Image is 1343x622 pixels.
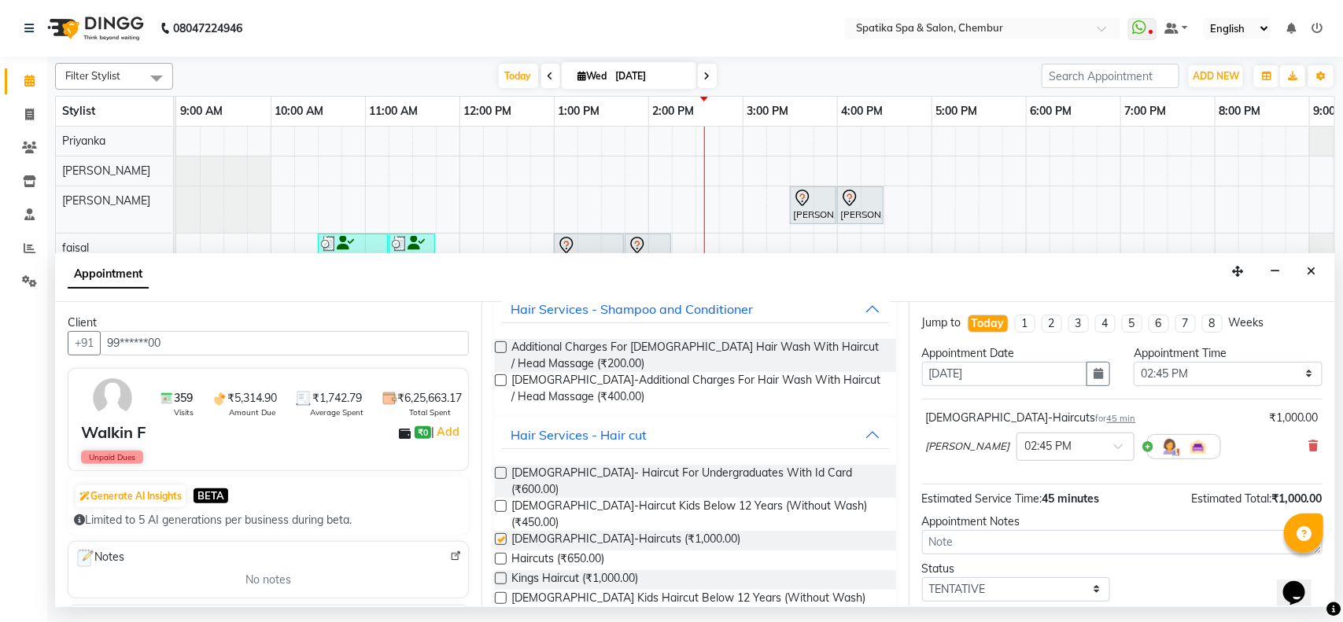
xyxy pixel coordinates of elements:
[319,236,386,266] div: [PERSON_NAME] V, TK02, 10:30 AM-11:15 AM, Haircuts
[922,561,1111,577] div: Status
[922,345,1111,362] div: Appointment Date
[434,422,462,441] a: Add
[1096,413,1136,424] small: for
[922,362,1088,386] input: yyyy-mm-dd
[81,421,146,444] div: Walkin F
[1121,100,1171,123] a: 7:00 PM
[511,339,883,372] span: Additional Charges For [DEMOGRAPHIC_DATA] Hair Wash With Haircut / Head Massage (₹200.00)
[611,64,690,88] input: 2025-09-03
[839,189,882,222] div: [PERSON_NAME], TK03, 04:00 PM-04:30 PM, Classic Foot Massage
[397,390,462,407] span: ₹6,25,663.17
[922,513,1323,530] div: Appointment Notes
[311,407,364,418] span: Average Spent
[555,236,622,269] div: [PERSON_NAME], TK04, 01:00 PM-01:45 PM, Haircuts
[511,300,753,318] div: Hair Services - Shampoo and Conditioner
[68,331,101,355] button: +91
[174,407,194,418] span: Visits
[1229,315,1264,331] div: Weeks
[511,425,647,444] div: Hair Services - Hair cut
[1042,491,1100,506] span: 45 minutes
[1175,315,1196,333] li: 7
[1068,315,1089,333] li: 3
[626,236,670,269] div: [PERSON_NAME], TK04, 01:45 PM-02:15 PM, Head Massage-Coconut / Olive / Almond Oil 30 Mins
[1107,413,1136,424] span: 45 min
[922,315,961,331] div: Jump to
[431,422,462,441] span: |
[932,100,982,123] a: 5:00 PM
[555,100,604,123] a: 1:00 PM
[511,531,740,550] span: [DEMOGRAPHIC_DATA]-Haircuts (₹1,000.00)
[62,104,95,118] span: Stylist
[791,189,835,222] div: [PERSON_NAME], TK03, 03:30 PM-04:00 PM, Classic Foot Massage
[100,331,469,355] input: Search by Name/Mobile/Email/Code
[1027,100,1076,123] a: 6:00 PM
[62,134,105,148] span: Priyanka
[511,465,883,498] span: [DEMOGRAPHIC_DATA]- Haircut For Undergraduates With Id Card (₹600.00)
[229,407,275,418] span: Amount Due
[62,164,150,178] span: [PERSON_NAME]
[926,439,1010,455] span: [PERSON_NAME]
[40,6,148,50] img: logo
[74,512,463,528] div: Limited to 5 AI generations per business during beta.
[1191,491,1271,506] span: Estimated Total:
[90,375,135,421] img: avatar
[1277,559,1327,606] iframe: chat widget
[1269,410,1319,426] div: ₹1,000.00
[1149,315,1169,333] li: 6
[574,70,611,82] span: Wed
[68,315,469,331] div: Client
[1193,70,1239,82] span: ADD NEW
[511,550,604,570] span: Haircuts (₹650.00)
[76,485,186,507] button: Generate AI Insights
[922,491,1042,506] span: Estimated Service Time:
[1216,100,1265,123] a: 8:00 PM
[1271,491,1323,506] span: ₹1,000.00
[926,410,1136,426] div: [DEMOGRAPHIC_DATA]-Haircuts
[1015,315,1035,333] li: 1
[460,100,516,123] a: 12:00 PM
[173,6,242,50] b: 08047224946
[271,100,328,123] a: 10:00 AM
[511,498,883,531] span: [DEMOGRAPHIC_DATA]-Haircut Kids Below 12 Years (Without Wash) (₹450.00)
[65,69,120,82] span: Filter Stylist
[1122,315,1142,333] li: 5
[511,372,883,405] span: [DEMOGRAPHIC_DATA]-Additional Charges For Hair Wash With Haircut / Head Massage (₹400.00)
[1300,259,1323,284] button: Close
[194,488,228,503] span: BETA
[312,390,362,407] span: ₹1,742.79
[227,390,277,407] span: ₹5,314.90
[1134,345,1323,362] div: Appointment Time
[838,100,887,123] a: 4:00 PM
[62,193,150,208] span: [PERSON_NAME]
[68,260,149,289] span: Appointment
[501,421,889,449] button: Hair Services - Hair cut
[1189,65,1243,87] button: ADD NEW
[176,100,227,123] a: 9:00 AM
[649,100,699,123] a: 2:00 PM
[245,572,291,588] span: No notes
[1189,437,1208,456] img: Interior.png
[409,407,451,418] span: Total Spent
[499,64,538,88] span: Today
[75,548,124,569] span: Notes
[415,426,431,439] span: ₹0
[511,570,638,590] span: Kings Haircut (₹1,000.00)
[174,390,193,407] span: 359
[1095,315,1116,333] li: 4
[1042,64,1179,88] input: Search Appointment
[743,100,793,123] a: 3:00 PM
[501,295,889,323] button: Hair Services - Shampoo and Conditioner
[390,236,434,266] div: [PERSON_NAME] V, TK02, 11:15 AM-11:45 AM, [PERSON_NAME] Styling / Crafting / Trim
[1042,315,1062,333] li: 2
[972,315,1005,332] div: Today
[62,241,89,255] span: faisal
[1160,437,1179,456] img: Hairdresser.png
[81,451,143,464] span: Unpaid Dues
[1202,315,1223,333] li: 8
[366,100,422,123] a: 11:00 AM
